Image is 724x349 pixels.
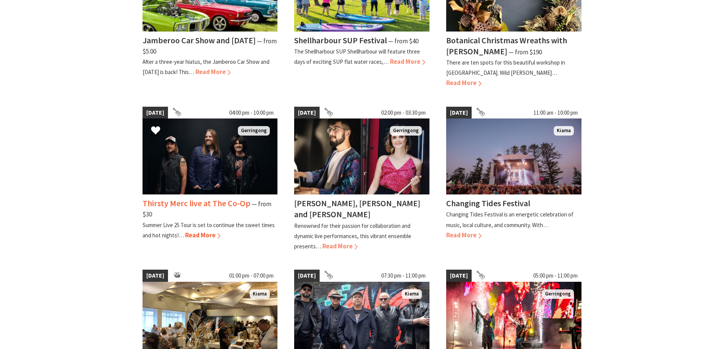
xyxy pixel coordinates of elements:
[225,270,277,282] span: 01:00 pm - 07:00 pm
[446,231,482,239] span: Read More
[377,270,429,282] span: 07:30 pm - 11:00 pm
[402,289,422,299] span: Kiama
[294,222,411,250] p: Renowned for their passion for collaboration and dynamic live performances, this vibrant ensemble...
[143,118,168,144] button: Click to Favourite Thirsty Merc live at The Co-Op
[446,59,565,76] p: There are ten spots for this beautiful workshop in [GEOGRAPHIC_DATA]. Wild [PERSON_NAME]…
[446,211,573,228] p: Changing Tides Festival is an energetic celebration of music, local culture, and community. With…
[294,35,387,46] h4: Shellharbour SUP Festival
[143,107,168,119] span: [DATE]
[143,58,269,76] p: After a three-year hiatus, the Jamberoo Car Show and [DATE] is back! This…
[446,198,530,208] h4: Changing Tides Festival
[377,107,429,119] span: 02:00 pm - 03:30 pm
[294,270,320,282] span: [DATE]
[446,79,482,87] span: Read More
[238,126,270,136] span: Gerringong
[294,118,429,194] img: Man playing piano and woman holding flute
[225,107,277,119] span: 04:00 pm - 10:00 pm
[446,107,581,252] a: [DATE] 11:00 am - 10:00 pm Changing Tides Main Stage Kiama Changing Tides Festival Changing Tides...
[542,289,574,299] span: Gerringong
[143,221,275,239] p: Summer Live 25 Tour is set to continue the sweet times and hot nights!…
[446,118,581,194] img: Changing Tides Main Stage
[143,118,278,194] img: Band photo
[322,242,358,250] span: Read More
[143,270,168,282] span: [DATE]
[390,126,422,136] span: Gerringong
[143,37,277,55] span: ⁠— from $5.00
[294,198,420,220] h4: [PERSON_NAME], [PERSON_NAME] and [PERSON_NAME]
[294,48,420,65] p: The Shellharbour SUP Shellharbour will feature three days of exciting SUP flat water races,…
[446,270,472,282] span: [DATE]
[195,68,231,76] span: Read More
[143,198,250,208] h4: Thirsty Merc live at The Co-Op
[143,35,256,46] h4: Jamberoo Car Show and [DATE]
[388,37,418,45] span: ⁠— from $40
[185,231,220,239] span: Read More
[530,107,581,119] span: 11:00 am - 10:00 pm
[390,57,425,66] span: Read More
[554,126,574,136] span: Kiama
[529,270,581,282] span: 05:00 pm - 11:00 pm
[250,289,270,299] span: Kiama
[446,107,472,119] span: [DATE]
[143,107,278,252] a: [DATE] 04:00 pm - 10:00 pm Band photo Gerringong Thirsty Merc live at The Co-Op ⁠— from $30 Summe...
[294,107,429,252] a: [DATE] 02:00 pm - 03:30 pm Man playing piano and woman holding flute Gerringong [PERSON_NAME], [P...
[509,48,542,56] span: ⁠— from $190
[446,35,567,57] h4: Botanical Christmas Wreaths with [PERSON_NAME]
[294,107,320,119] span: [DATE]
